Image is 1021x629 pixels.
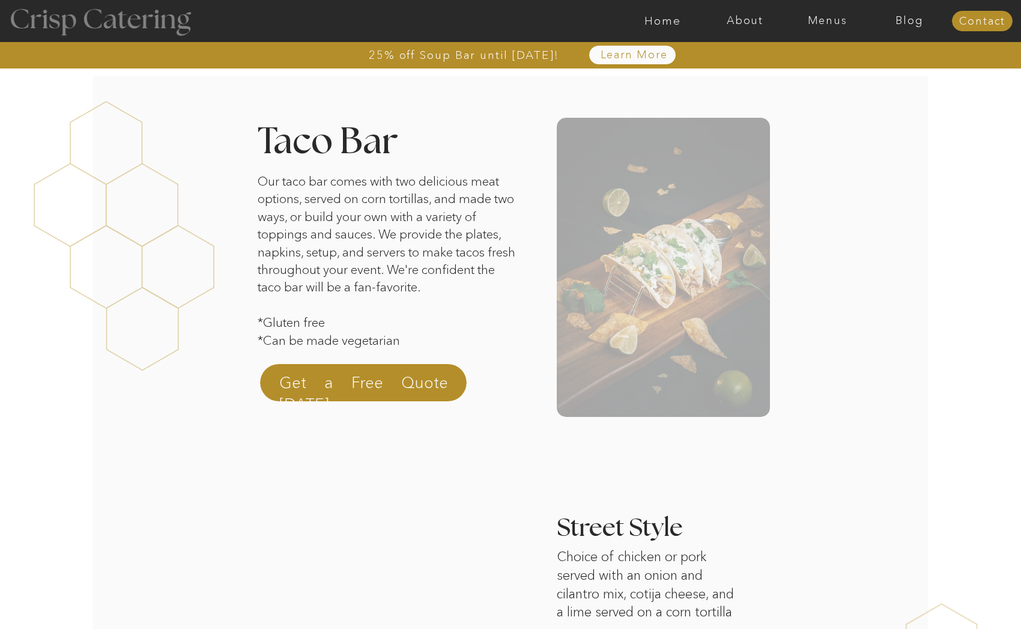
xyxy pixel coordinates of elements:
h3: Street Style [557,516,748,542]
a: Home [622,15,704,27]
a: Learn More [572,49,695,61]
a: Get a Free Quote [DATE] [279,372,448,401]
a: 25% off Soup Bar until [DATE]! [326,49,602,61]
a: About [704,15,786,27]
a: Contact [952,16,1013,28]
h2: Taco Bar [258,124,488,156]
a: Blog [868,15,951,27]
p: Our taco bar comes with two delicious meat options, served on corn tortillas, and made two ways, ... [258,172,520,360]
p: Choice of chicken or pork served with an onion and cilantro mix, cotija cheese, and a lime served... [557,548,742,628]
a: Menus [786,15,868,27]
